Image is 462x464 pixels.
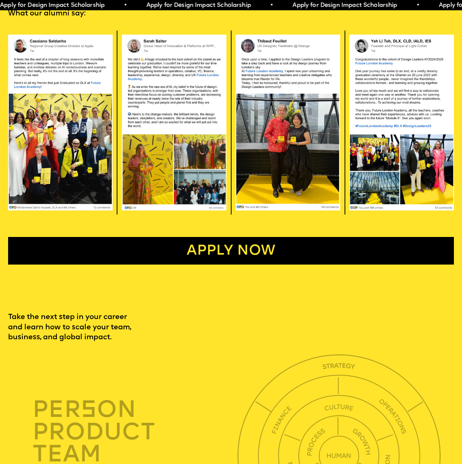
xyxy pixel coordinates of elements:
[8,312,151,343] p: Take the next step in your career and learn how to scale your team, business, and global impact.
[32,421,240,443] div: product
[81,399,97,423] span: s
[8,9,454,19] p: What our alumni say:
[124,3,127,8] span: •
[416,3,419,8] span: •
[270,3,273,8] span: •
[8,237,454,265] a: Apply now
[32,399,240,421] div: per on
